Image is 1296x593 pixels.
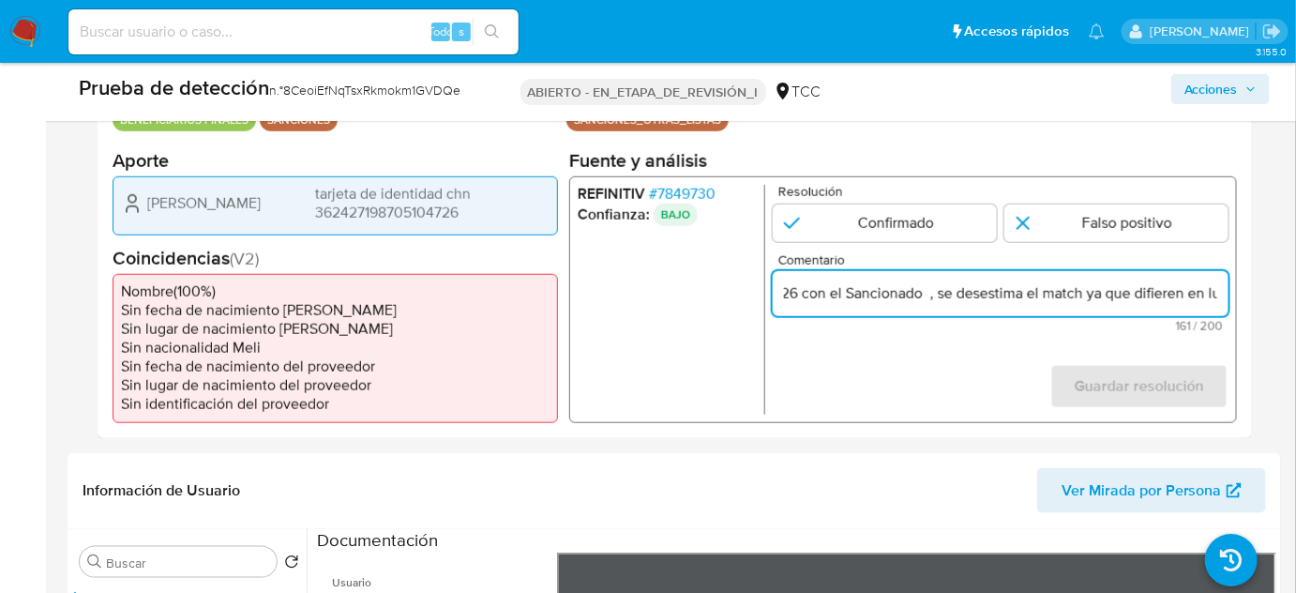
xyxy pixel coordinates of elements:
font: 3.155.0 [1256,44,1287,59]
button: Buscar [87,555,102,570]
button: Acciones [1171,74,1270,104]
font: Accesos rápidos [965,21,1070,41]
button: Ver Mirada por Persona [1037,468,1266,513]
font: n.° [269,81,283,99]
a: Salir [1262,22,1282,41]
font: Prueba de detección [79,72,269,102]
font: Todo [428,23,453,40]
font: Información de Usuario [83,479,240,501]
input: Buscar [106,555,269,571]
font: [PERSON_NAME] [1150,22,1249,40]
font: s [459,23,464,40]
button: icono de búsqueda [473,19,511,45]
a: Notificaciones [1089,23,1105,39]
font: 8CeoiEfNqTsxRkmokm1GVDQe [283,81,460,99]
font: Ver Mirada por Persona [1062,468,1222,513]
input: Buscar usuario o caso... [68,20,519,44]
p: ext_romamani@mercadolibre.com [1150,23,1256,40]
font: Acciones [1184,74,1238,104]
font: ABIERTO - EN_ETAPA_DE_REVISIÓN_I [528,83,759,101]
button: Volver al orden por defecto [284,555,299,575]
font: TCC [792,81,821,101]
